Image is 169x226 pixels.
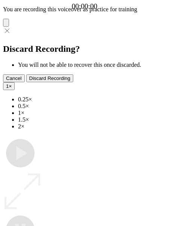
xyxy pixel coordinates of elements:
button: 1× [3,82,15,90]
button: Cancel [3,74,25,82]
span: 1 [6,83,9,89]
button: Discard Recording [26,74,74,82]
li: 0.25× [18,96,166,103]
h2: Discard Recording? [3,44,166,54]
li: 1× [18,110,166,116]
li: 2× [18,123,166,130]
li: 1.5× [18,116,166,123]
a: 00:00:00 [72,2,97,11]
li: 0.5× [18,103,166,110]
p: You are recording this voiceover as practice for training [3,6,166,13]
li: You will not be able to recover this once discarded. [18,62,166,68]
